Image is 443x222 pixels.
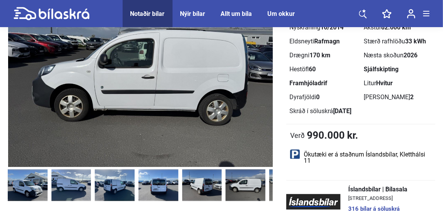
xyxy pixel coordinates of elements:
div: Drægni [289,52,358,59]
a: Notaðir bílar [130,10,165,17]
a: Nýir bílar [180,10,205,17]
div: Næsta skoðun [364,52,433,59]
b: 990.000 kr. [307,130,358,140]
div: Skráð í söluskrá [289,108,358,114]
b: Hvítur [376,79,393,87]
span: Ökutæki er á staðnum Íslandsbílar, Kletthálsi 11 [304,151,431,164]
a: 316 bílar á söluskrá [348,206,407,212]
img: 1756304488_1306648213962637739_28604461096683276.jpg [51,169,91,201]
span: Íslandsbílar | Bílasala [348,186,407,193]
img: 1756304487_4634503109091397247_28604460142301188.jpg [8,169,48,201]
b: 33 kWh [405,38,426,45]
div: Litur [364,80,433,86]
a: Um okkur [268,10,295,17]
b: [DATE] [333,107,351,115]
img: user-login.svg [407,9,416,19]
img: 1756304492_7375836979995276601_28604464702640619.jpg [226,169,265,201]
b: 170 km [310,52,330,59]
b: Sjálfskipting [364,65,399,73]
b: Framhjóladrif [289,79,327,87]
img: 1756304492_4854069509200523333_28604465362460749.jpg [269,169,309,201]
div: Nýskráning [289,24,358,31]
div: Stærð rafhlöðu [364,38,433,45]
b: 2 [411,93,414,101]
b: 60 [309,65,316,73]
img: 1756304490_6121775381285882096_28604463348206697.jpg [139,169,178,201]
b: Rafmagn [314,38,340,45]
span: Verð [290,131,305,139]
img: 1756304491_3571376348745859928_28604463972132414.jpg [182,169,222,201]
span: [STREET_ADDRESS] [348,196,407,201]
b: 2026 [404,52,418,59]
div: [PERSON_NAME] [364,94,433,100]
div: Dyrafjöldi [289,94,358,100]
b: 0 [316,93,320,101]
a: Allt um bíla [221,10,252,17]
div: Eldsneyti [289,38,358,45]
div: Akstur [364,24,433,31]
img: 1756304490_3052038491333324058_28604462674255766.jpg [95,169,135,201]
b: 82.000 km [381,24,411,31]
div: Hestöfl [289,66,358,72]
b: 10/2014 [320,24,344,31]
